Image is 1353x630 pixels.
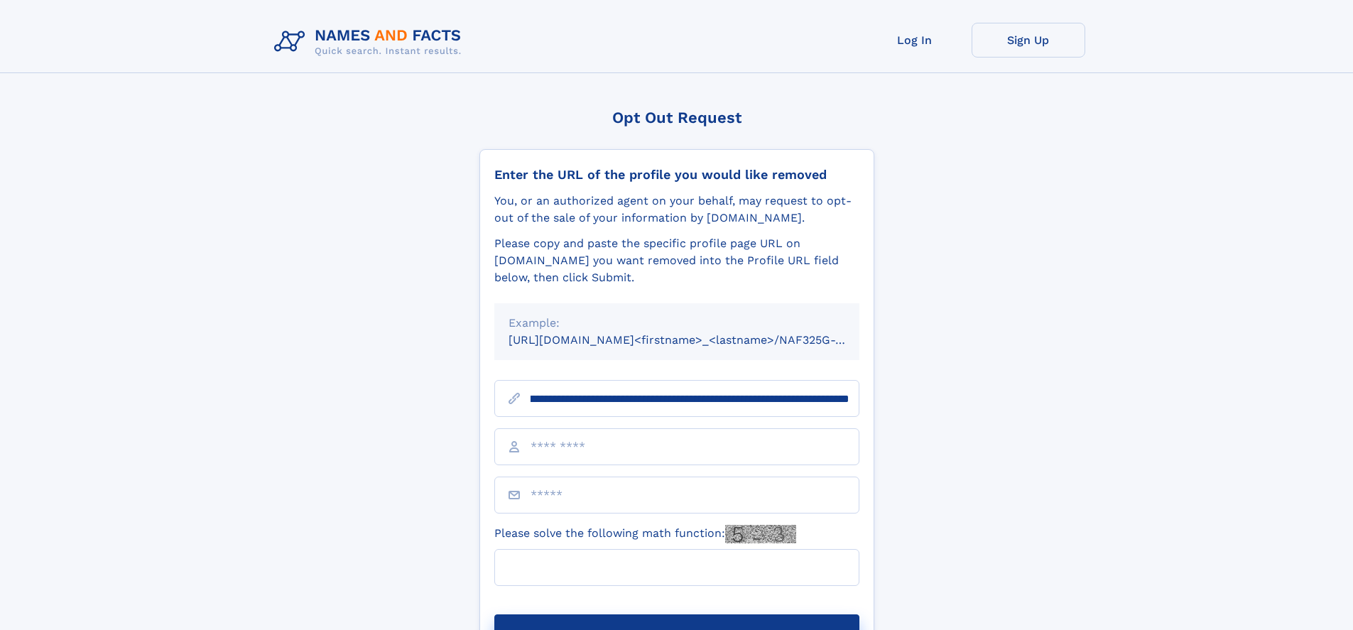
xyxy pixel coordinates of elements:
[494,192,859,227] div: You, or an authorized agent on your behalf, may request to opt-out of the sale of your informatio...
[268,23,473,61] img: Logo Names and Facts
[858,23,972,58] a: Log In
[494,235,859,286] div: Please copy and paste the specific profile page URL on [DOMAIN_NAME] you want removed into the Pr...
[479,109,874,126] div: Opt Out Request
[494,167,859,183] div: Enter the URL of the profile you would like removed
[972,23,1085,58] a: Sign Up
[509,333,886,347] small: [URL][DOMAIN_NAME]<firstname>_<lastname>/NAF325G-xxxxxxxx
[509,315,845,332] div: Example:
[494,525,796,543] label: Please solve the following math function:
